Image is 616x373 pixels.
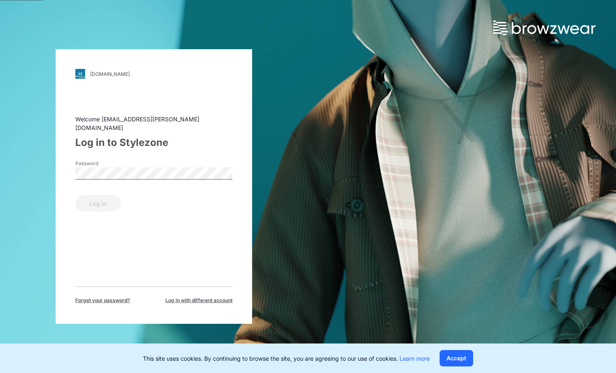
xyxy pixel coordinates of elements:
[165,297,232,304] span: Log in with different account
[75,160,133,167] label: Password
[143,354,430,363] p: This site uses cookies. By continuing to browse the site, you are agreeing to our use of cookies.
[75,69,85,79] img: svg+xml;base64,PHN2ZyB3aWR0aD0iMjgiIGhlaWdodD0iMjgiIHZpZXdCb3g9IjAgMCAyOCAyOCIgZmlsbD0ibm9uZSIgeG...
[75,135,232,150] div: Log in to Stylezone
[440,350,473,366] button: Accept
[75,69,232,79] a: [DOMAIN_NAME]
[399,355,430,362] a: Learn more
[90,71,130,77] div: [DOMAIN_NAME]
[493,20,596,35] img: browzwear-logo.73288ffb.svg
[75,297,130,304] span: Forget your password?
[75,115,232,132] div: Welcome [EMAIL_ADDRESS][PERSON_NAME][DOMAIN_NAME]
